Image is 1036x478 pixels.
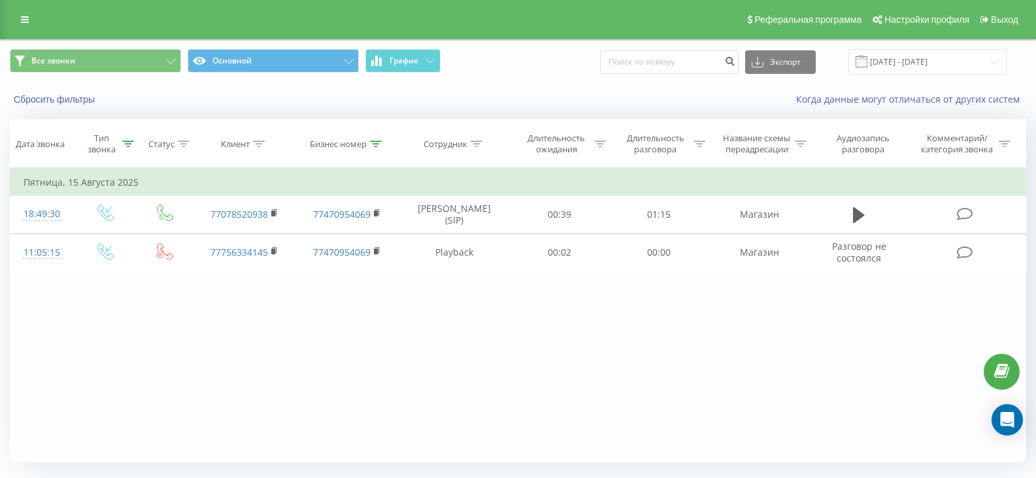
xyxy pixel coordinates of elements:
span: Настройки профиля [884,14,969,25]
td: 00:02 [510,233,609,271]
div: Тип звонка [85,133,118,155]
td: Магазин [708,233,811,271]
span: Разговор не состоялся [832,240,886,264]
div: Длительность разговора [621,133,690,155]
a: 77470954069 [313,246,371,258]
div: Статус [148,139,175,150]
button: Сбросить фильтры [10,94,101,105]
button: Основной [188,49,359,73]
div: Бизнес номер [310,139,367,150]
div: Аудиозапись разговора [823,133,903,155]
td: Пятница, 15 Августа 2025 [10,169,1026,196]
div: 11:05:15 [24,240,61,265]
td: Playback [399,233,510,271]
a: Когда данные могут отличаться от других систем [796,93,1026,105]
td: [PERSON_NAME] (SIP) [399,196,510,233]
td: Магазин [708,196,811,233]
div: Клиент [221,139,250,150]
span: Выход [991,14,1018,25]
button: Экспорт [745,50,816,74]
button: Все звонки [10,49,181,73]
div: Сотрудник [424,139,467,150]
div: Комментарий/категория звонка [919,133,995,155]
button: График [365,49,441,73]
div: Название схемы переадресации [722,133,792,155]
div: Дата звонка [16,139,65,150]
a: 77756334145 [210,246,268,258]
span: Все звонки [31,56,75,66]
td: 01:15 [609,196,709,233]
td: 00:00 [609,233,709,271]
div: Open Intercom Messenger [992,404,1023,435]
div: 18:49:30 [24,201,61,227]
span: График [390,56,418,65]
td: 00:39 [510,196,609,233]
input: Поиск по номеру [600,50,739,74]
div: Длительность ожидания [522,133,591,155]
span: Реферальная программа [754,14,861,25]
a: 77470954069 [313,208,371,220]
a: 77078520938 [210,208,268,220]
